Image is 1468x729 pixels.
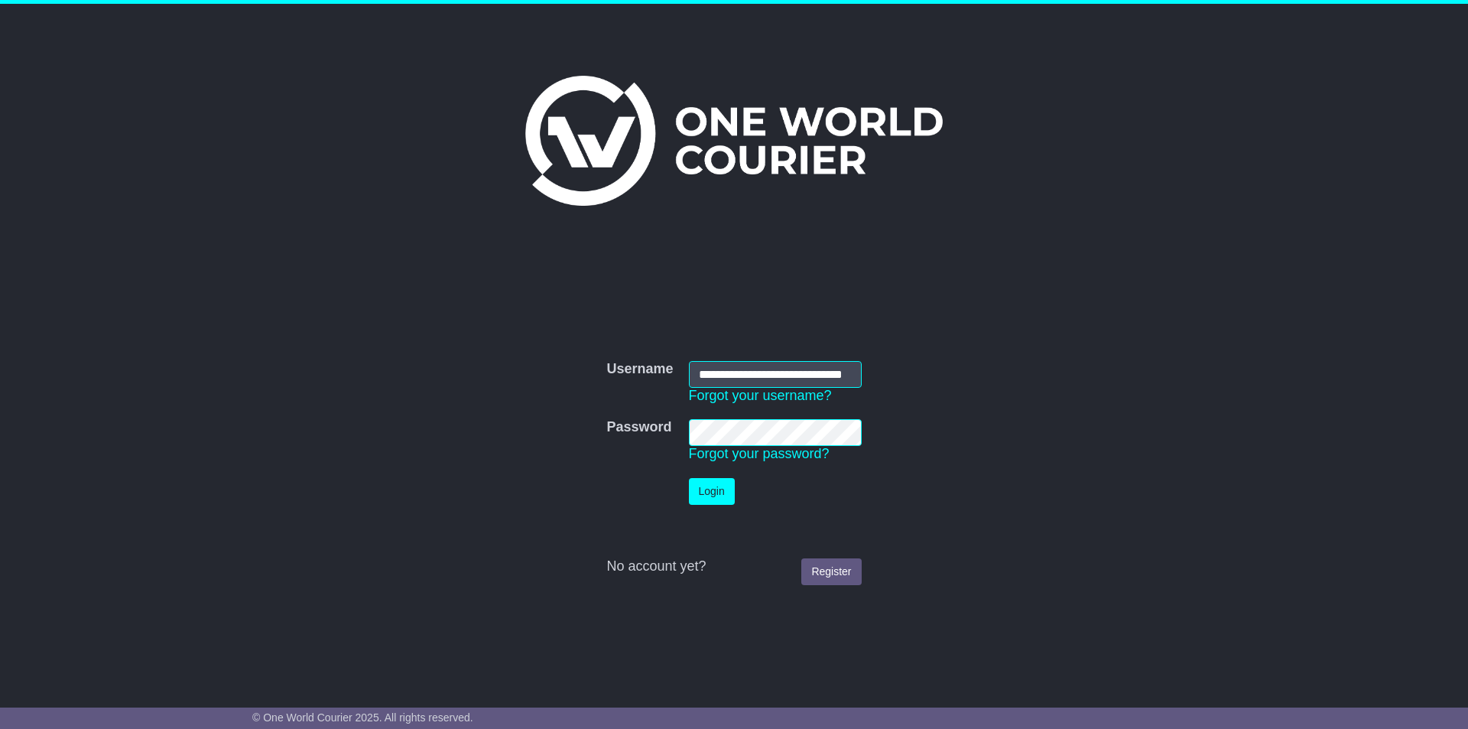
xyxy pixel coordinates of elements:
a: Register [801,558,861,585]
a: Forgot your username? [689,388,832,403]
label: Password [606,419,671,436]
a: Forgot your password? [689,446,830,461]
div: No account yet? [606,558,861,575]
span: © One World Courier 2025. All rights reserved. [252,711,473,724]
button: Login [689,478,735,505]
label: Username [606,361,673,378]
img: One World [525,76,943,206]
